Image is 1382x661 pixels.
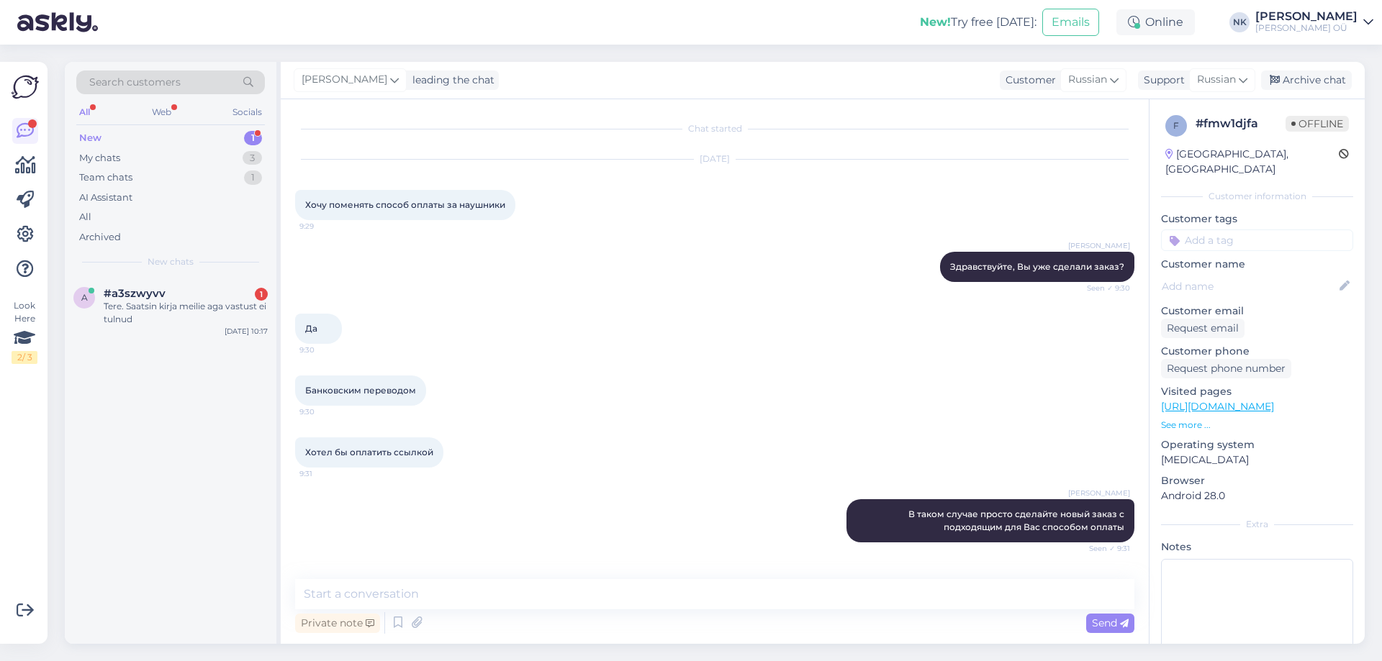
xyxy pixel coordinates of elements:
[1161,304,1353,319] p: Customer email
[1092,616,1129,629] span: Send
[1161,488,1353,503] p: Android 28.0
[12,73,39,101] img: Askly Logo
[225,326,268,337] div: [DATE] 10:17
[1173,120,1179,131] span: f
[1161,359,1291,378] div: Request phone number
[950,261,1124,272] span: Здравствуйте, Вы уже сделали заказ?
[81,292,88,303] span: a
[1161,319,1245,338] div: Request email
[299,468,353,479] span: 9:31
[1161,539,1353,555] p: Notes
[244,131,262,145] div: 1
[79,151,120,165] div: My chats
[1196,115,1286,132] div: # fmw1djfa
[920,14,1036,31] div: Try free [DATE]:
[1162,278,1337,294] input: Add name
[1076,283,1130,293] span: Seen ✓ 9:30
[295,614,380,633] div: Private note
[76,103,93,122] div: All
[104,300,268,326] div: Tere. Saatsin kirja meilie aga vastust ei tulnud
[244,170,262,185] div: 1
[230,103,265,122] div: Socials
[302,72,387,88] span: [PERSON_NAME]
[1161,452,1353,468] p: [MEDICAL_DATA]
[1255,11,1358,22] div: [PERSON_NAME]
[1161,344,1353,359] p: Customer phone
[407,73,494,88] div: leading the chat
[1229,12,1250,32] div: NK
[1161,384,1353,399] p: Visited pages
[1161,473,1353,488] p: Browser
[1255,11,1373,34] a: [PERSON_NAME][PERSON_NAME] OÜ
[1286,116,1349,132] span: Offline
[299,345,353,355] span: 9:30
[1000,73,1056,88] div: Customer
[305,199,505,210] span: Хочу поменять способ оплаты за наушники
[1068,240,1130,251] span: [PERSON_NAME]
[299,406,353,417] span: 9:30
[1076,543,1130,554] span: Seen ✓ 9:31
[243,151,262,165] div: 3
[12,299,37,364] div: Look Here
[1161,518,1353,531] div: Extra
[1161,437,1353,452] p: Operating system
[1161,400,1274,413] a: [URL][DOMAIN_NAME]
[295,152,1134,165] div: [DATE]
[1165,147,1339,177] div: [GEOGRAPHIC_DATA], [GEOGRAPHIC_DATA]
[1068,72,1107,88] span: Russian
[305,385,416,396] span: Банковским переводом
[1255,22,1358,34] div: [PERSON_NAME] OÜ
[104,287,166,300] span: #a3szwyvv
[12,351,37,364] div: 2 / 3
[1161,257,1353,272] p: Customer name
[255,288,268,301] div: 1
[79,191,132,205] div: AI Assistant
[295,122,1134,135] div: Chat started
[305,323,317,334] span: Да
[299,221,353,232] span: 9:29
[1116,9,1195,35] div: Online
[1161,190,1353,203] div: Customer information
[1042,9,1099,36] button: Emails
[1161,211,1353,227] p: Customer tags
[148,255,194,268] span: New chats
[920,15,951,29] b: New!
[1161,419,1353,432] p: See more ...
[79,230,121,245] div: Archived
[1138,73,1185,88] div: Support
[908,509,1126,532] span: В таком случае просто сделайте новый заказ с подходящим для Вас способом оплаты
[1197,72,1236,88] span: Russian
[1261,70,1352,90] div: Archive chat
[149,103,174,122] div: Web
[1068,488,1130,498] span: [PERSON_NAME]
[79,170,132,185] div: Team chats
[1161,229,1353,251] input: Add a tag
[79,131,101,145] div: New
[79,210,91,224] div: All
[305,447,433,457] span: Хотел бы оплатить ссылкой
[89,75,181,90] span: Search customers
